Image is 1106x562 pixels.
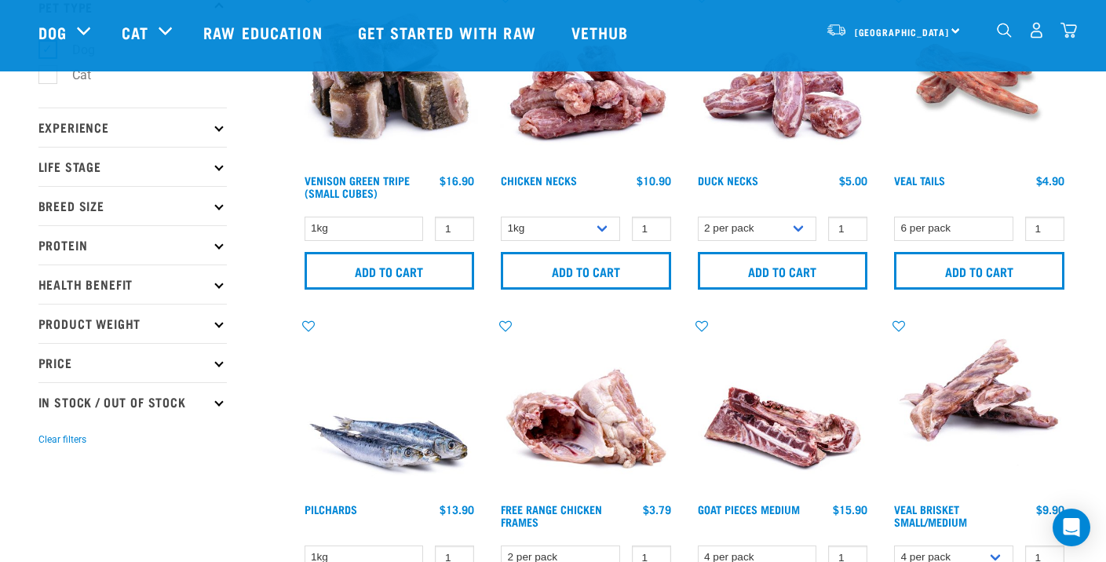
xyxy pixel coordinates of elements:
div: $9.90 [1036,503,1064,516]
p: Life Stage [38,147,227,186]
a: Get started with Raw [342,1,556,64]
a: Raw Education [188,1,341,64]
a: Duck Necks [698,177,758,183]
div: $10.90 [637,174,671,187]
img: home-icon@2x.png [1060,22,1077,38]
div: $3.79 [643,503,671,516]
a: Venison Green Tripe (Small Cubes) [305,177,410,195]
div: $16.90 [440,174,474,187]
div: $4.90 [1036,174,1064,187]
img: 1207 Veal Brisket 4pp 01 [890,318,1068,496]
p: Product Weight [38,304,227,343]
p: Health Benefit [38,265,227,304]
input: Add to cart [698,252,868,290]
img: home-icon-1@2x.png [997,23,1012,38]
p: Experience [38,108,227,147]
label: Cat [47,65,97,85]
img: 1197 Goat Pieces Medium 01 [694,318,872,496]
a: Goat Pieces Medium [698,506,800,512]
input: 1 [828,217,867,241]
img: user.png [1028,22,1045,38]
img: 1236 Chicken Frame Turks 01 [497,318,675,496]
a: Vethub [556,1,648,64]
a: Veal Brisket Small/Medium [894,506,967,524]
a: Pilchards [305,506,357,512]
button: Clear filters [38,432,86,447]
p: Breed Size [38,186,227,225]
p: Protein [38,225,227,265]
input: Add to cart [305,252,475,290]
a: Chicken Necks [501,177,577,183]
input: Add to cart [501,252,671,290]
div: Open Intercom Messenger [1053,509,1090,546]
img: van-moving.png [826,23,847,37]
div: $5.00 [839,174,867,187]
input: 1 [1025,217,1064,241]
div: $15.90 [833,503,867,516]
a: Cat [122,20,148,44]
a: Dog [38,20,67,44]
a: Free Range Chicken Frames [501,506,602,524]
p: Price [38,343,227,382]
input: 1 [435,217,474,241]
p: In Stock / Out Of Stock [38,382,227,421]
input: 1 [632,217,671,241]
div: $13.90 [440,503,474,516]
span: [GEOGRAPHIC_DATA] [855,29,950,35]
a: Veal Tails [894,177,945,183]
input: Add to cart [894,252,1064,290]
img: Four Whole Pilchards [301,318,479,496]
